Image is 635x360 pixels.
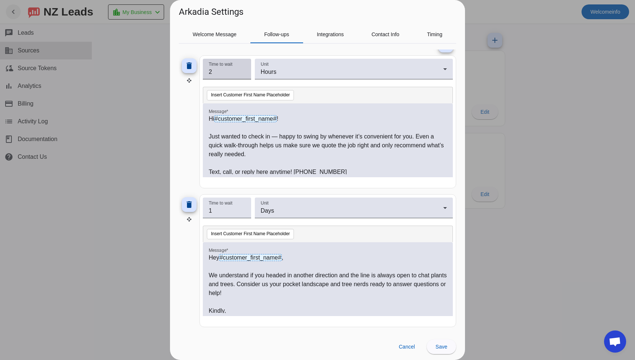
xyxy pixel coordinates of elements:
[207,90,294,100] button: Insert Customer First Name Placeholder
[219,254,281,261] span: #customer_first_name#
[264,32,289,37] span: Follow-ups
[427,32,443,37] span: Timing
[185,61,194,70] mat-icon: delete
[185,200,194,209] mat-icon: delete
[214,115,277,122] span: #customer_first_name#
[399,344,415,350] span: Cancel
[261,62,268,67] mat-label: Unit
[209,168,447,176] p: Text, call, or reply here anytime! [PHONE_NUMBER]
[393,339,421,354] button: Cancel
[604,330,626,353] div: Open chat
[193,32,237,37] span: Welcome Message
[261,69,277,75] span: Hours
[317,32,344,37] span: Integrations
[261,200,268,205] mat-label: Unit
[209,271,447,298] p: We understand if you headed in another direction and the line is always open to chat plants and t...
[436,344,447,350] span: Save
[209,253,447,262] p: Hey ,
[427,339,456,354] button: Save
[207,229,294,239] button: Insert Customer First Name Placeholder
[209,306,447,315] p: Kindly,
[179,6,243,18] h1: Arkadia Settings
[209,62,232,67] mat-label: Time to wait
[209,114,447,123] p: Hi !
[209,132,447,159] p: Just wanted to check in — happy to swing by whenever it’s convenient for you. Even a quick walk-t...
[209,200,232,205] mat-label: Time to wait
[371,32,399,37] span: Contact Info
[261,208,274,214] span: Days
